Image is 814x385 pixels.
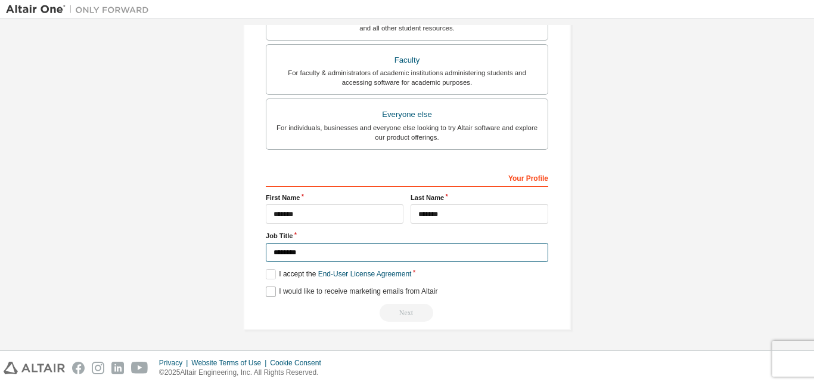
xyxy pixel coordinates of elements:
[92,362,104,374] img: instagram.svg
[266,193,403,202] label: First Name
[4,362,65,374] img: altair_logo.svg
[131,362,148,374] img: youtube.svg
[270,358,328,368] div: Cookie Consent
[274,123,540,142] div: For individuals, businesses and everyone else looking to try Altair software and explore our prod...
[72,362,85,374] img: facebook.svg
[266,269,411,279] label: I accept the
[318,270,412,278] a: End-User License Agreement
[266,231,548,241] label: Job Title
[411,193,548,202] label: Last Name
[191,358,270,368] div: Website Terms of Use
[159,368,328,378] p: © 2025 Altair Engineering, Inc. All Rights Reserved.
[274,68,540,87] div: For faculty & administrators of academic institutions administering students and accessing softwa...
[274,52,540,69] div: Faculty
[111,362,124,374] img: linkedin.svg
[6,4,155,16] img: Altair One
[266,304,548,322] div: Read and acccept EULA to continue
[274,106,540,123] div: Everyone else
[266,287,437,297] label: I would like to receive marketing emails from Altair
[266,168,548,187] div: Your Profile
[159,358,191,368] div: Privacy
